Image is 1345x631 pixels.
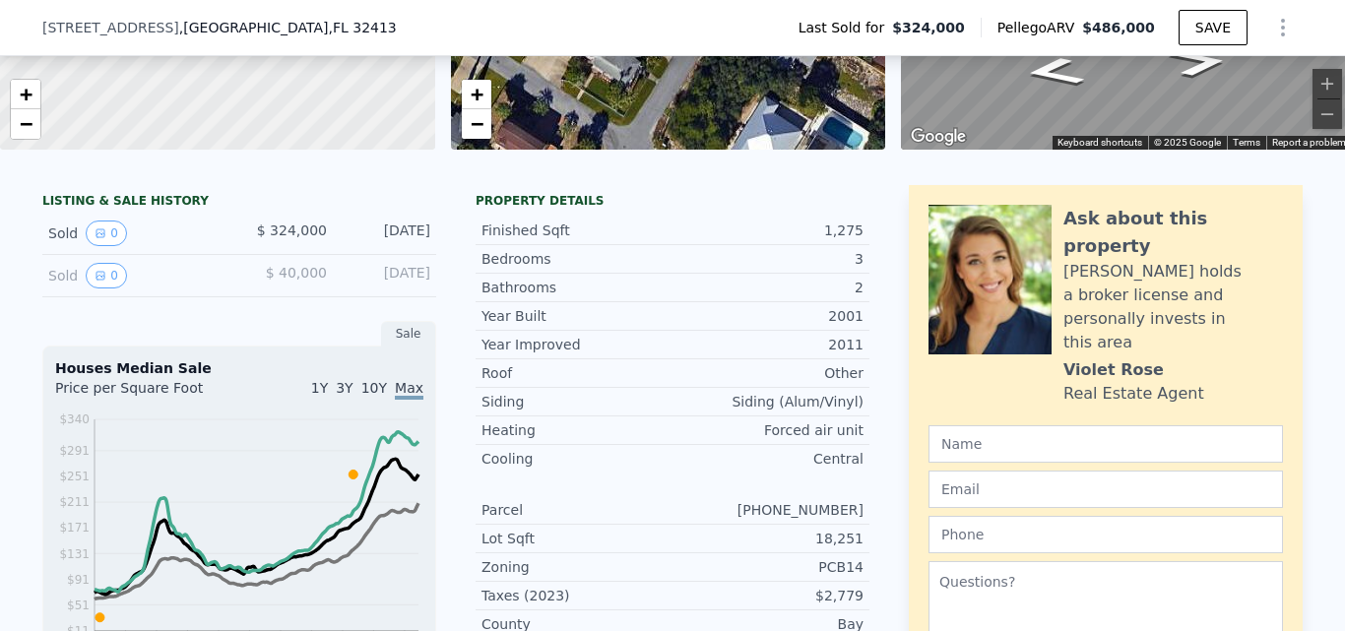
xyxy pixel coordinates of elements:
[48,263,224,288] div: Sold
[42,18,179,37] span: [STREET_ADDRESS]
[179,18,397,37] span: , [GEOGRAPHIC_DATA]
[481,363,672,383] div: Roof
[86,221,127,246] button: View historical data
[672,306,864,326] div: 2001
[672,278,864,297] div: 2
[998,50,1110,93] path: Go Southwest, Tarpon St
[11,109,40,139] a: Zoom out
[1082,20,1155,35] span: $486,000
[481,557,672,577] div: Zoning
[1063,358,1164,382] div: Violet Rose
[59,547,90,561] tspan: $131
[929,516,1283,553] input: Phone
[1057,136,1142,150] button: Keyboard shortcuts
[67,599,90,612] tspan: $51
[929,425,1283,463] input: Name
[86,263,127,288] button: View historical data
[672,529,864,548] div: 18,251
[395,380,423,400] span: Max
[672,449,864,469] div: Central
[672,420,864,440] div: Forced air unit
[361,380,387,396] span: 10Y
[672,249,864,269] div: 3
[799,18,893,37] span: Last Sold for
[20,82,32,106] span: +
[343,221,430,246] div: [DATE]
[906,124,971,150] img: Google
[462,109,491,139] a: Zoom out
[906,124,971,150] a: Open this area in Google Maps (opens a new window)
[481,392,672,411] div: Siding
[59,412,90,426] tspan: $340
[672,335,864,354] div: 2011
[59,444,90,458] tspan: $291
[481,249,672,269] div: Bedrooms
[470,111,482,136] span: −
[11,80,40,109] a: Zoom in
[42,193,436,213] div: LISTING & SALE HISTORY
[672,500,864,520] div: [PHONE_NUMBER]
[257,222,327,238] span: $ 324,000
[481,586,672,605] div: Taxes (2023)
[59,521,90,535] tspan: $171
[1263,8,1303,47] button: Show Options
[481,221,672,240] div: Finished Sqft
[59,495,90,509] tspan: $211
[481,529,672,548] div: Lot Sqft
[311,380,328,396] span: 1Y
[481,500,672,520] div: Parcel
[343,263,430,288] div: [DATE]
[55,378,239,410] div: Price per Square Foot
[481,306,672,326] div: Year Built
[481,449,672,469] div: Cooling
[266,265,327,281] span: $ 40,000
[672,221,864,240] div: 1,275
[67,573,90,587] tspan: $91
[929,471,1283,508] input: Email
[20,111,32,136] span: −
[672,586,864,605] div: $2,779
[1063,382,1204,406] div: Real Estate Agent
[1154,137,1221,148] span: © 2025 Google
[481,278,672,297] div: Bathrooms
[481,335,672,354] div: Year Improved
[1143,40,1254,83] path: Go Northeast, Tarpon St
[1179,10,1248,45] button: SAVE
[462,80,491,109] a: Zoom in
[48,221,224,246] div: Sold
[997,18,1083,37] span: Pellego ARV
[470,82,482,106] span: +
[1313,69,1342,98] button: Zoom in
[672,363,864,383] div: Other
[59,470,90,483] tspan: $251
[672,392,864,411] div: Siding (Alum/Vinyl)
[336,380,352,396] span: 3Y
[672,557,864,577] div: PCB14
[55,358,423,378] div: Houses Median Sale
[1313,99,1342,129] button: Zoom out
[328,20,396,35] span: , FL 32413
[1233,137,1260,148] a: Terms (opens in new tab)
[892,18,965,37] span: $324,000
[1063,205,1283,260] div: Ask about this property
[381,321,436,347] div: Sale
[481,420,672,440] div: Heating
[476,193,869,209] div: Property details
[1063,260,1283,354] div: [PERSON_NAME] holds a broker license and personally invests in this area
